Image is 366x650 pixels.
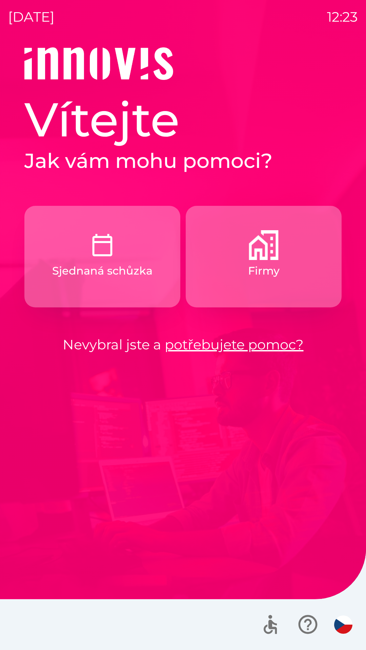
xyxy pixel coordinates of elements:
h2: Jak vám mohu pomoci? [24,148,342,173]
a: potřebujete pomoc? [165,336,304,353]
p: Nevybral jste a [24,334,342,355]
h1: Vítejte [24,91,342,148]
p: [DATE] [8,7,55,27]
p: Firmy [248,263,280,279]
button: Firmy [186,206,342,307]
p: Sjednaná schůzka [52,263,152,279]
img: c9327dbc-1a48-4f3f-9883-117394bbe9e6.png [87,230,117,260]
img: Logo [24,47,342,80]
p: 12:23 [327,7,358,27]
button: Sjednaná schůzka [24,206,180,307]
img: 9a63d080-8abe-4a1b-b674-f4d7141fb94c.png [249,230,279,260]
img: cs flag [334,615,352,634]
